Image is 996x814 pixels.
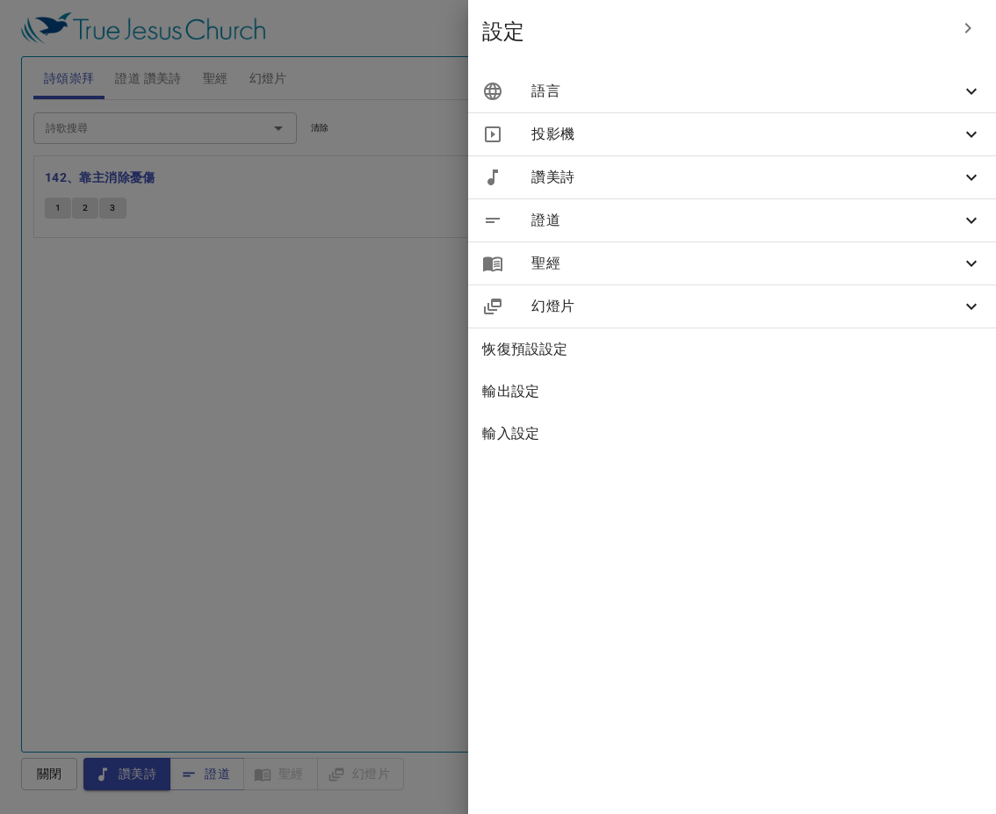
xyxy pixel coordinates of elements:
[468,156,996,198] div: 讚美詩
[531,124,961,145] span: 投影機
[468,413,996,455] div: 輸入設定
[468,371,996,413] div: 輸出設定
[482,339,982,360] span: 恢復預設設定
[531,167,961,188] span: 讚美詩
[468,113,996,155] div: 投影機
[482,381,982,402] span: 輸出設定
[468,199,996,241] div: 證道
[531,210,961,231] span: 證道
[468,70,996,112] div: 語言
[531,296,961,317] span: 幻燈片
[468,328,996,371] div: 恢復預設設定
[468,242,996,285] div: 聖經
[531,81,961,102] span: 語言
[482,18,947,46] span: 設定
[482,423,982,444] span: 輸入設定
[468,285,996,328] div: 幻燈片
[531,253,961,274] span: 聖經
